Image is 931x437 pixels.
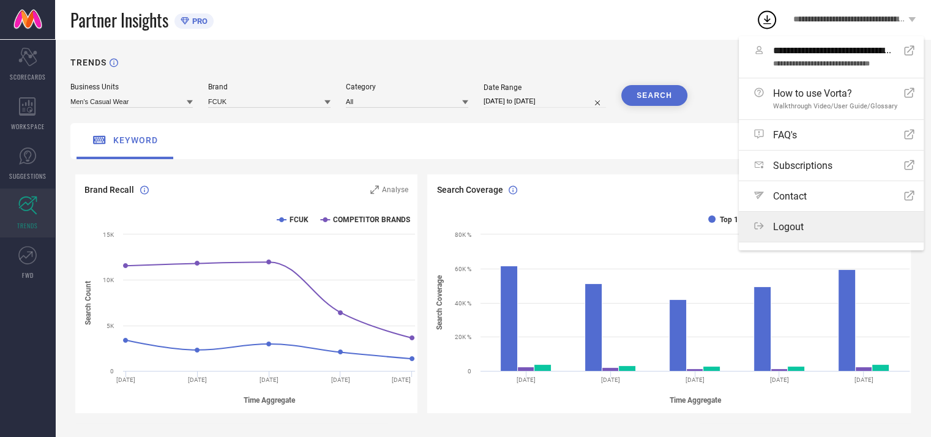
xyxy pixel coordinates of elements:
text: Top 1 Brand [720,215,760,224]
span: Analyse [382,185,408,194]
span: Brand Recall [84,185,134,195]
a: Contact [739,181,924,211]
div: Date Range [484,83,606,92]
span: keyword [113,135,158,145]
text: [DATE] [116,376,135,383]
span: PRO [189,17,208,26]
text: [DATE] [260,376,279,383]
text: 0 [468,368,471,375]
text: [DATE] [188,376,207,383]
span: Contact [773,190,807,202]
tspan: Time Aggregate [244,396,296,405]
tspan: Time Aggregate [670,396,722,405]
tspan: Search Coverage [435,275,444,330]
span: Search Coverage [436,185,503,195]
span: Walkthrough Video/User Guide/Glossary [773,102,897,110]
span: FAQ's [773,129,797,141]
text: [DATE] [331,376,350,383]
text: [DATE] [392,376,411,383]
h1: TRENDS [70,58,107,67]
span: WORKSPACE [11,122,45,131]
div: Open download list [756,9,778,31]
svg: Zoom [370,185,379,194]
text: 5K [107,323,114,329]
text: COMPETITOR BRANDS [333,215,410,224]
span: FWD [22,271,34,280]
div: Category [346,83,468,91]
span: Subscriptions [773,160,832,171]
text: 60K % [455,266,471,272]
button: SEARCH [621,85,687,106]
text: [DATE] [517,376,536,383]
span: Logout [773,221,804,233]
a: Subscriptions [739,151,924,181]
span: How to use Vorta? [773,88,897,99]
span: SUGGESTIONS [9,171,47,181]
text: 40K % [455,300,471,307]
tspan: Search Count [84,281,92,325]
text: [DATE] [854,376,873,383]
text: 15K [103,231,114,238]
div: Business Units [70,83,193,91]
text: 80K % [455,231,471,238]
text: 10K [103,277,114,283]
a: How to use Vorta?Walkthrough Video/User Guide/Glossary [739,78,924,119]
span: Partner Insights [70,7,168,32]
text: [DATE] [770,376,789,383]
text: FCUK [290,215,308,224]
span: TRENDS [17,221,38,230]
div: Brand [208,83,331,91]
a: FAQ's [739,120,924,150]
text: 20K % [455,334,471,340]
input: Select date range [484,95,606,108]
span: SCORECARDS [10,72,46,81]
text: [DATE] [686,376,705,383]
text: 0 [110,368,114,375]
text: [DATE] [601,376,620,383]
